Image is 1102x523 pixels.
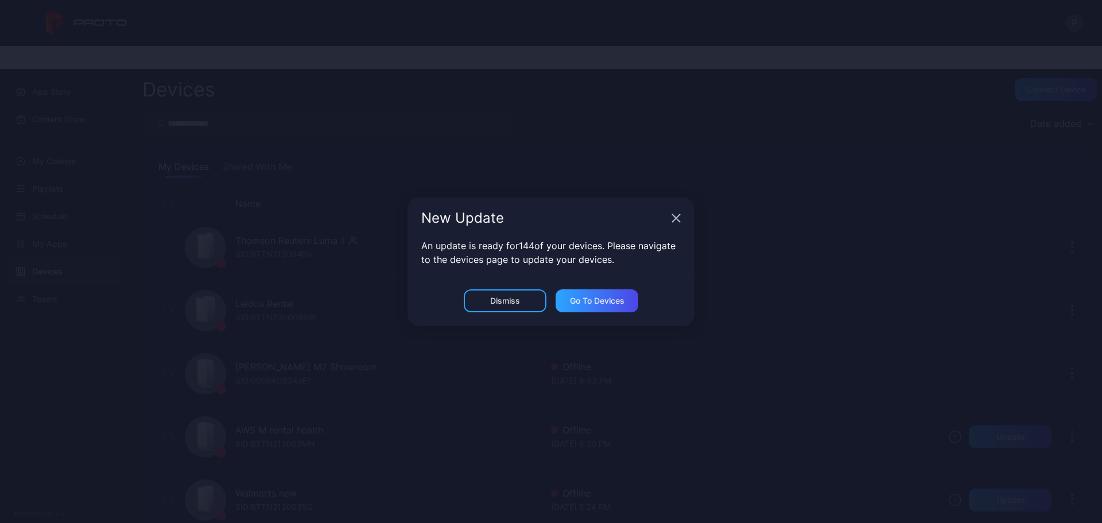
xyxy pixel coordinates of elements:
button: Dismiss [464,289,546,312]
div: Go to devices [570,296,624,305]
button: Go to devices [556,289,638,312]
div: Dismiss [490,296,520,305]
div: New Update [421,211,667,225]
p: An update is ready for 144 of your devices. Please navigate to the devices page to update your de... [421,239,681,266]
